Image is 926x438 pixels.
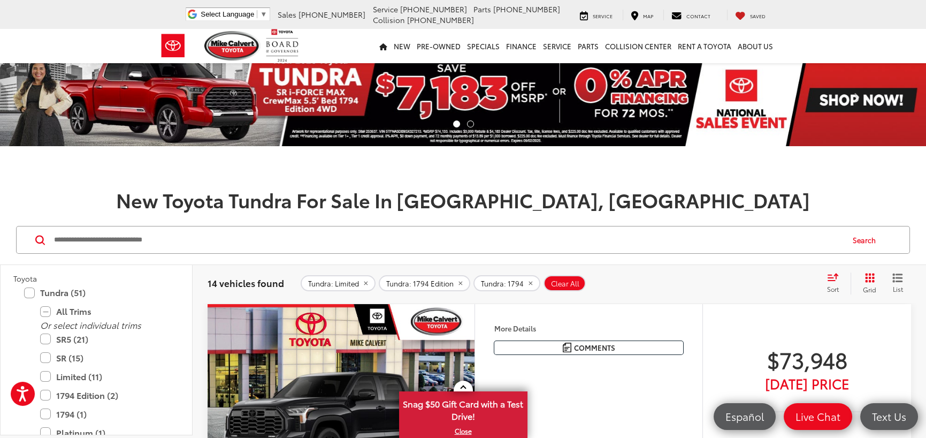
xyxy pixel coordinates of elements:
span: Tundra: 1794 Edition [386,280,454,288]
label: All Trims [40,302,169,321]
span: Sales [278,9,296,20]
button: Grid View [851,273,884,294]
button: remove Tundra: Limited [301,275,376,291]
label: Limited (11) [40,367,169,386]
a: Text Us [860,403,918,430]
span: ▼ [260,10,267,18]
span: Map [643,12,653,19]
a: Service [572,10,621,20]
span: Snag $50 Gift Card with a Test Drive! [400,392,526,425]
span: Tundra: Limited [308,280,359,288]
span: Clear All [551,280,579,288]
label: SR5 (21) [40,330,169,349]
span: List [892,284,903,293]
a: Specials [464,29,503,63]
input: Search by Make, Model, or Keyword [53,227,843,253]
span: Sort [827,284,839,293]
button: Select sort value [822,273,851,294]
span: Service [373,4,398,14]
a: Contact [663,10,718,20]
span: Grid [863,285,876,294]
span: [PHONE_NUMBER] [407,14,474,25]
span: [PHONE_NUMBER] [400,4,467,14]
a: Service [540,29,575,63]
a: Live Chat [784,403,852,430]
span: $73,948 [722,346,892,373]
span: [DATE] PRICE [722,378,892,389]
span: Collision [373,14,405,25]
span: Text Us [867,410,912,423]
button: Comments [494,341,683,355]
span: Saved [750,12,766,19]
a: Parts [575,29,602,63]
span: Tundra: 1794 [481,280,524,288]
span: Comments [574,343,615,353]
a: Home [376,29,391,63]
a: Pre-Owned [414,29,464,63]
img: Mike Calvert Toyota [204,31,261,61]
a: Finance [503,29,540,63]
a: Map [623,10,661,20]
a: About Us [734,29,776,63]
a: Select Language​ [201,10,267,18]
label: Tundra (51) [24,283,169,302]
h4: More Details [494,324,683,332]
button: remove Tundra: 1794%20Edition [379,275,470,291]
button: Search [843,226,891,253]
a: Español [714,403,776,430]
a: Rent a Toyota [675,29,734,63]
a: Collision Center [602,29,675,63]
span: [PHONE_NUMBER] [493,4,560,14]
label: SR (15) [40,349,169,367]
span: Español [720,410,769,423]
img: Comments [563,343,571,352]
button: Clear All [544,275,586,291]
span: [PHONE_NUMBER] [299,9,365,20]
button: List View [884,273,911,294]
span: Live Chat [790,410,846,423]
a: New [391,29,414,63]
a: My Saved Vehicles [727,10,774,20]
span: Service [593,12,613,19]
span: 14 vehicles found [208,276,284,289]
label: 1794 (1) [40,405,169,424]
span: Toyota [13,273,37,284]
label: 1794 Edition (2) [40,386,169,405]
span: Contact [686,12,710,19]
button: Less [791,402,823,421]
i: Or select individual trims [40,319,141,331]
button: remove Tundra: 1794 [473,275,540,291]
span: Parts [473,4,491,14]
span: Select Language [201,10,254,18]
img: Toyota [153,28,193,63]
